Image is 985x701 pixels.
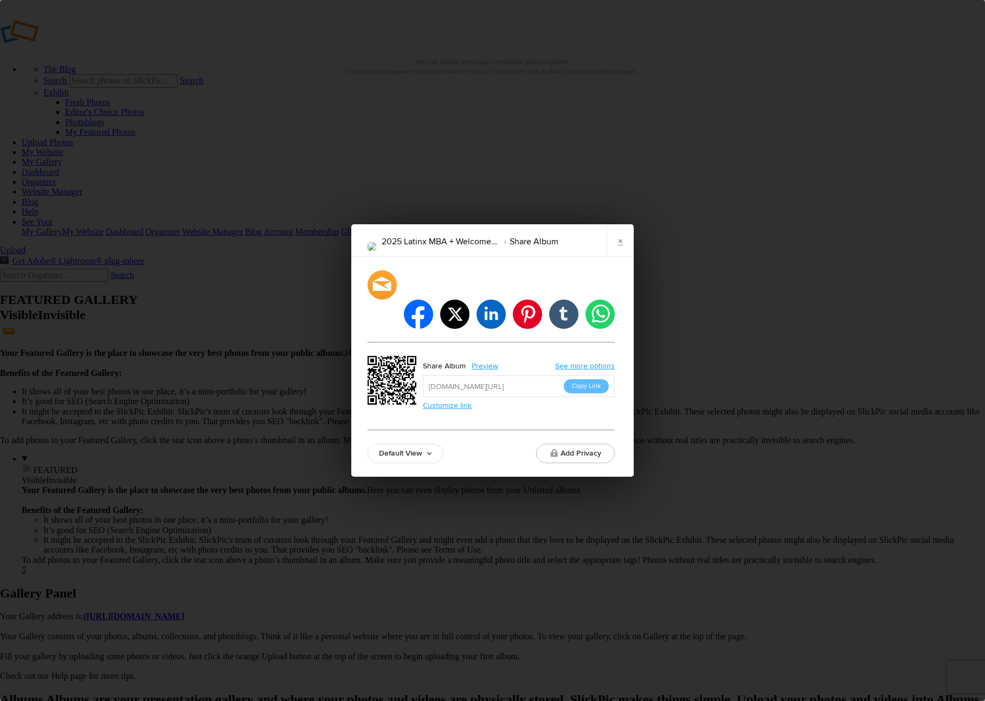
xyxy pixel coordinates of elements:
li: 2025 Latinx MBA + Welcome Ceremony [382,232,498,251]
button: Add Privacy [536,444,615,463]
li: facebook [404,300,433,329]
div: https://slickpic.us/18645597jxTN [368,356,420,408]
li: whatsapp [585,300,615,329]
li: linkedin [477,300,506,329]
a: × [607,224,634,257]
li: tumblr [549,300,578,329]
li: twitter [440,300,469,329]
div: Share Album [423,359,466,373]
button: Copy Link [564,379,609,393]
li: Share Album [498,232,558,251]
a: Preview [466,359,506,373]
a: Default View [368,444,443,463]
img: DSCF4812.png [368,242,376,251]
li: pinterest [513,300,542,329]
a: See more options [555,361,615,371]
a: Customize link [423,401,472,410]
